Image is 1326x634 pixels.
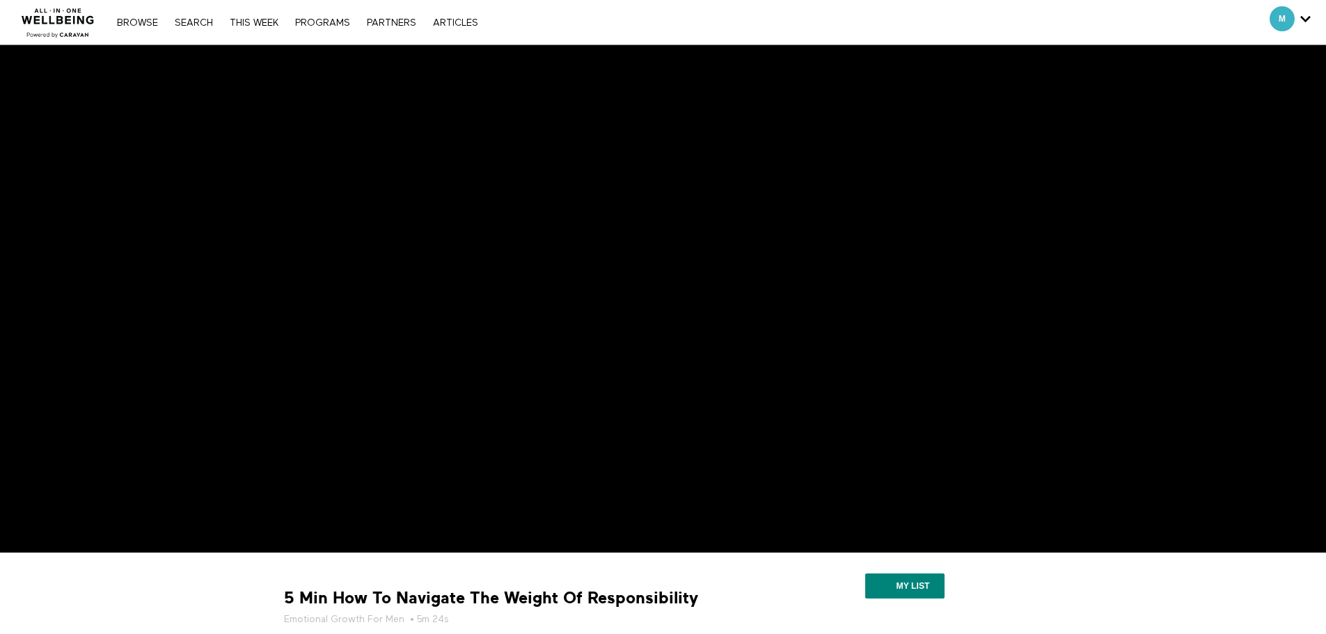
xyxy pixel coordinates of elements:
[426,18,485,28] a: ARTICLES
[110,15,484,29] nav: Primary
[284,612,404,626] a: Emotional Growth For Men
[284,587,698,609] strong: 5 Min How To Navigate The Weight Of Responsibility
[110,18,165,28] a: Browse
[168,18,220,28] a: Search
[284,612,750,626] h5: • 5m 24s
[223,18,285,28] a: THIS WEEK
[360,18,423,28] a: PARTNERS
[288,18,357,28] a: PROGRAMS
[865,573,944,599] button: My list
